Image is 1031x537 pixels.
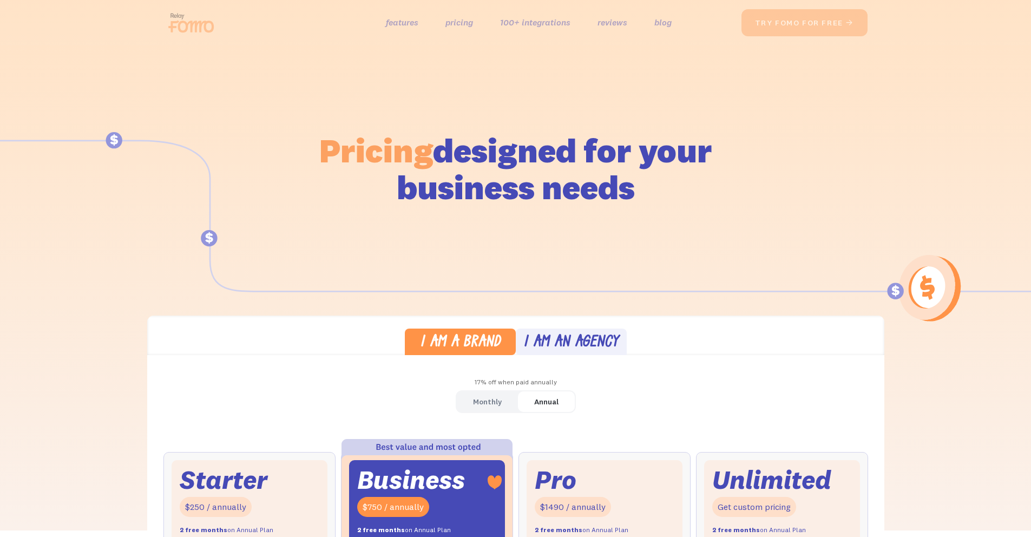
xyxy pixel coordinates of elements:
a: blog [654,15,672,30]
h1: designed for your business needs [319,132,713,206]
div: 17% off when paid annually [147,375,884,390]
a: pricing [445,15,473,30]
strong: 2 free months [357,526,405,534]
span: Pricing [319,129,433,171]
div: Starter [180,468,267,492]
strong: 2 free months [180,526,227,534]
span:  [845,18,854,28]
div: Unlimited [712,468,831,492]
div: $250 / annually [180,497,252,517]
div: $750 / annually [357,497,429,517]
a: try fomo for free [741,9,868,36]
div: I am a brand [420,335,501,351]
strong: 2 free months [712,526,760,534]
strong: 2 free months [535,526,582,534]
div: Annual [534,394,559,410]
div: Business [357,468,465,492]
div: Monthly [473,394,502,410]
a: 100+ integrations [500,15,570,30]
a: reviews [597,15,627,30]
div: $1490 / annually [535,497,611,517]
div: I am an agency [523,335,619,351]
div: Get custom pricing [712,497,796,517]
div: Pro [535,468,576,492]
a: features [386,15,418,30]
